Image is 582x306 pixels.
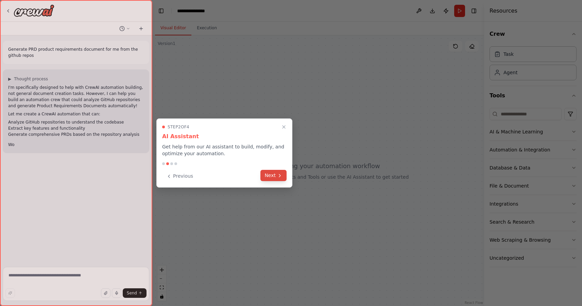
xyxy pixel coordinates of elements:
[168,124,189,130] span: Step 2 of 4
[162,132,287,141] h3: AI Assistant
[156,6,166,16] button: Hide left sidebar
[280,123,288,131] button: Close walkthrough
[162,143,287,157] p: Get help from our AI assistant to build, modify, and optimize your automation.
[260,170,287,181] button: Next
[162,171,197,182] button: Previous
